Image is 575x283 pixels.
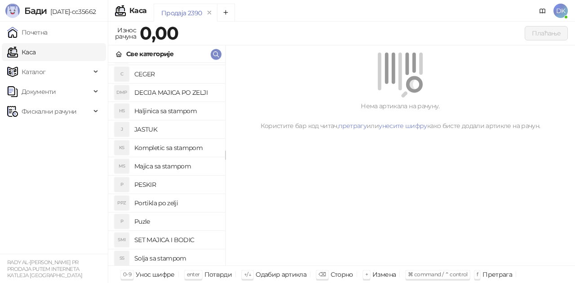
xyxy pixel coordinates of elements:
div: P [115,214,129,229]
a: Почетна [7,23,48,41]
span: enter [187,271,200,278]
span: f [477,271,478,278]
button: Плаћање [525,26,568,40]
h4: Haljinica sa stampom [134,104,218,118]
div: grid [108,63,225,265]
div: Потврди [204,269,232,280]
span: 0-9 [123,271,131,278]
span: [DATE]-cc35662 [47,8,96,16]
h4: DECIJA MAJICA PO ZELJI [134,85,218,100]
h4: Solja sa stampom [134,251,218,265]
div: MS [115,159,129,173]
div: C [115,67,129,81]
div: SS [115,251,129,265]
span: DK [553,4,568,18]
button: remove [203,9,215,17]
a: Каса [7,43,35,61]
div: P [115,177,129,192]
span: ↑/↓ [244,271,251,278]
strong: 0,00 [140,22,178,44]
div: Одабир артикла [256,269,306,280]
span: ⌫ [318,271,326,278]
a: претрагу [338,122,367,130]
h4: Portikla po zelji [134,196,218,210]
div: Све категорије [126,49,173,59]
span: + [365,271,368,278]
div: Претрага [482,269,512,280]
a: Документација [535,4,550,18]
div: HS [115,104,129,118]
h4: PESKIR [134,177,218,192]
div: SMI [115,233,129,247]
h4: Kompletic sa stampom [134,141,218,155]
span: Каталог [22,63,46,81]
span: Бади [24,5,47,16]
div: Износ рачуна [113,24,138,42]
h4: Majica sa stampom [134,159,218,173]
button: Add tab [217,4,235,22]
small: RADY AL-[PERSON_NAME] PR PRODAJA PUTEM INTERNETA KATLEJA [GEOGRAPHIC_DATA] [7,259,82,279]
h4: JASTUK [134,122,218,137]
img: Logo [5,4,20,18]
div: Продаја 2390 [161,8,202,18]
div: J [115,122,129,137]
div: Измена [372,269,396,280]
h4: Puzle [134,214,218,229]
a: унесите шифру [379,122,427,130]
h4: CEGER [134,67,218,81]
div: Нема артикала на рачуну. Користите бар код читач, или како бисте додали артикле на рачун. [236,101,564,131]
div: PPZ [115,196,129,210]
div: DMP [115,85,129,100]
h4: SET MAJICA I BODIC [134,233,218,247]
div: Унос шифре [136,269,175,280]
span: Документи [22,83,56,101]
span: ⌘ command / ⌃ control [408,271,468,278]
div: Каса [129,7,146,14]
div: KS [115,141,129,155]
span: Фискални рачуни [22,102,76,120]
div: Сторно [331,269,353,280]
